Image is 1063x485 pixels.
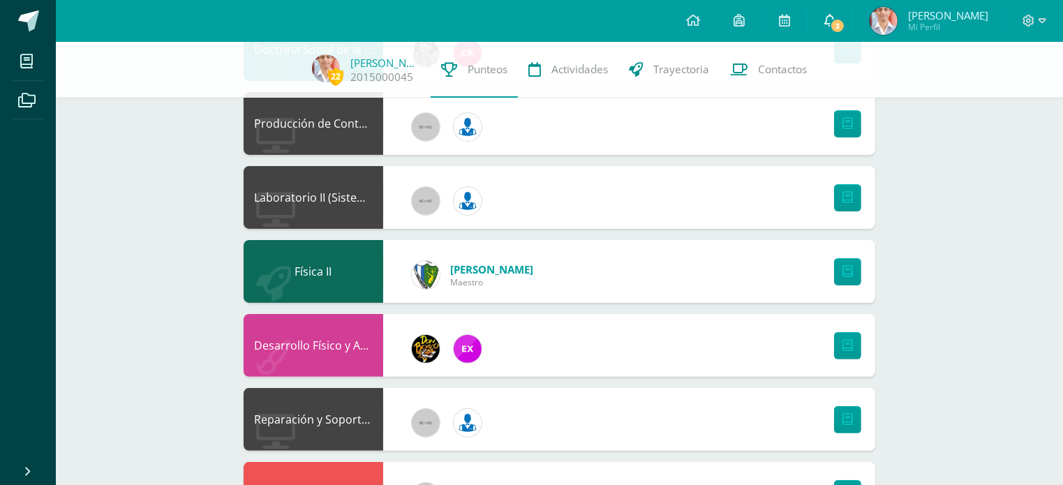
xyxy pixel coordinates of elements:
img: d7d6d148f6dec277cbaab50fee73caa7.png [412,261,440,289]
div: Desarrollo Físico y Artístico (Extracurricular) [244,314,383,377]
div: Producción de Contenidos Digitales [244,92,383,155]
img: 311b8cebe39389ba858d4b5aa0ec3d82.png [312,54,340,82]
span: 3 [830,18,845,33]
a: Contactos [720,42,817,98]
a: Punteos [431,42,518,98]
span: 22 [328,68,343,85]
a: [PERSON_NAME] [350,56,420,70]
div: Reparación y Soporte Técnico CISCO [244,388,383,451]
a: Actividades [518,42,618,98]
span: Maestro [450,276,533,288]
span: Actividades [551,62,608,77]
span: [PERSON_NAME] [450,262,533,276]
div: Física II [244,240,383,303]
span: Contactos [758,62,807,77]
span: [PERSON_NAME] [908,8,988,22]
img: 6ed6846fa57649245178fca9fc9a58dd.png [454,409,482,437]
a: 2015000045 [350,70,413,84]
img: 6ed6846fa57649245178fca9fc9a58dd.png [454,187,482,215]
span: Mi Perfil [908,21,988,33]
span: Punteos [468,62,507,77]
img: 60x60 [412,187,440,215]
img: ce84f7dabd80ed5f5aa83b4480291ac6.png [454,335,482,363]
img: 6ed6846fa57649245178fca9fc9a58dd.png [454,113,482,141]
img: 60x60 [412,409,440,437]
img: 21dcd0747afb1b787494880446b9b401.png [412,335,440,363]
span: Trayectoria [653,62,709,77]
img: 60x60 [412,113,440,141]
div: Laboratorio II (Sistema Operativo Macintoch) [244,166,383,229]
img: 311b8cebe39389ba858d4b5aa0ec3d82.png [870,7,898,35]
a: Trayectoria [618,42,720,98]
